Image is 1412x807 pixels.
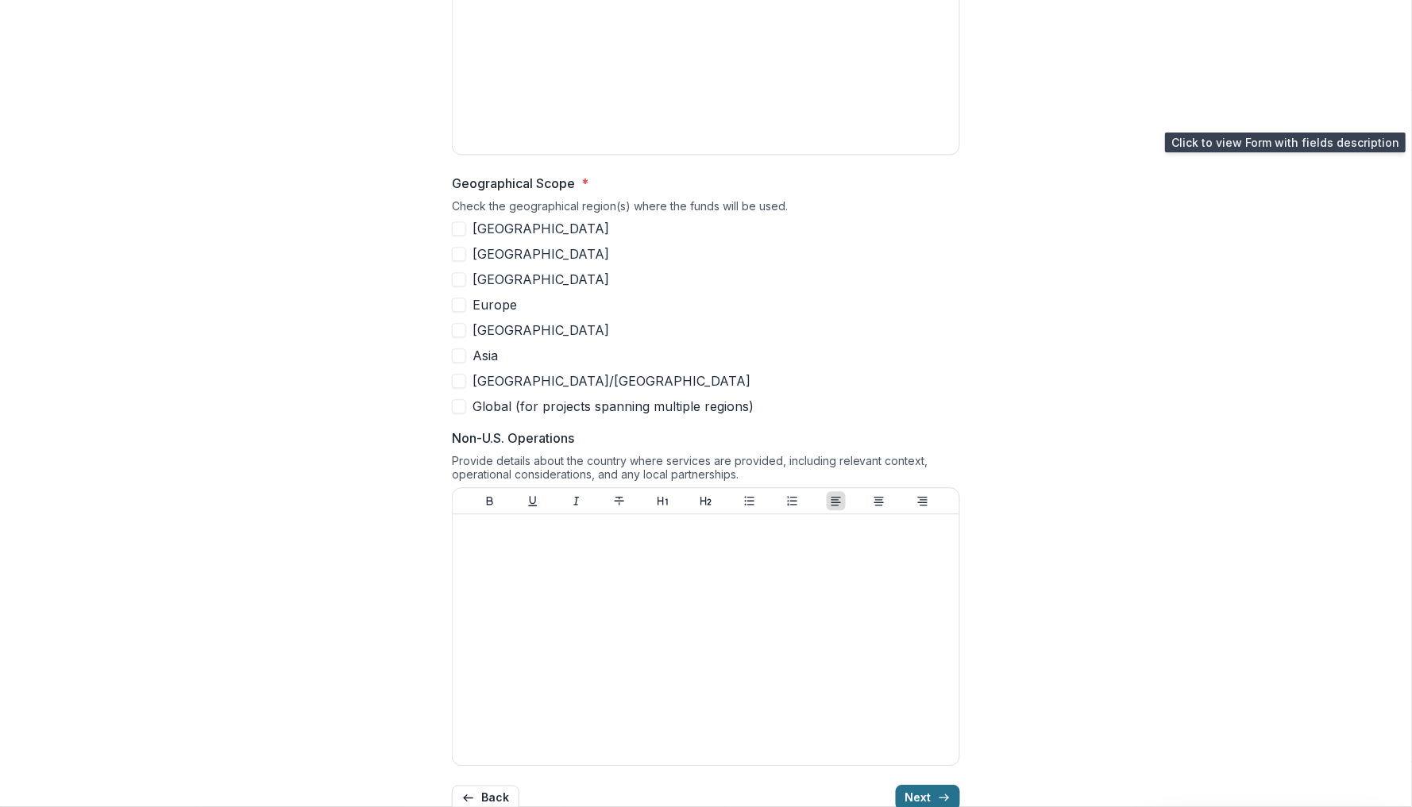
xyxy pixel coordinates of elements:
span: Europe [473,296,517,315]
div: Provide details about the country where services are provided, including relevant context, operat... [452,455,960,488]
span: [GEOGRAPHIC_DATA] [473,321,609,340]
button: Underline [523,492,542,511]
span: Asia [473,347,498,366]
p: Geographical Scope [452,175,575,194]
button: Align Left [827,492,846,511]
span: [GEOGRAPHIC_DATA]/[GEOGRAPHIC_DATA] [473,372,750,391]
span: Global (for projects spanning multiple regions) [473,398,754,417]
span: [GEOGRAPHIC_DATA] [473,245,609,264]
p: Non-U.S. Operations [452,429,574,448]
button: Ordered List [783,492,802,511]
button: Strike [610,492,629,511]
button: Bullet List [740,492,759,511]
button: Heading 2 [696,492,716,511]
span: [GEOGRAPHIC_DATA] [473,220,609,239]
button: Italicize [567,492,586,511]
button: Bold [480,492,500,511]
div: Check the geographical region(s) where the funds will be used. [452,200,960,220]
button: Align Right [913,492,932,511]
button: Heading 1 [654,492,673,511]
button: Align Center [870,492,889,511]
span: [GEOGRAPHIC_DATA] [473,271,609,290]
